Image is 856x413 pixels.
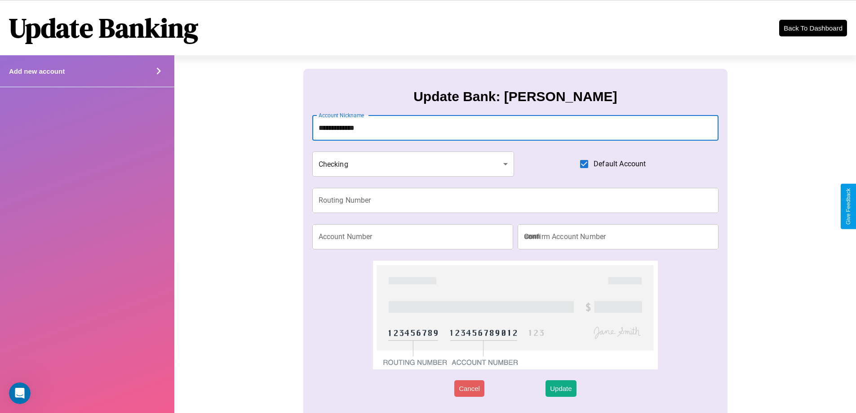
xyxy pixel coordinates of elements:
button: Cancel [454,380,484,397]
h3: Update Bank: [PERSON_NAME] [413,89,617,104]
iframe: Intercom live chat [9,382,31,404]
label: Account Nickname [319,111,364,119]
button: Update [546,380,576,397]
span: Default Account [594,159,646,169]
div: Give Feedback [845,188,852,225]
button: Back To Dashboard [779,20,847,36]
img: check [373,261,657,369]
h4: Add new account [9,67,65,75]
div: Checking [312,151,514,177]
h1: Update Banking [9,9,198,46]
